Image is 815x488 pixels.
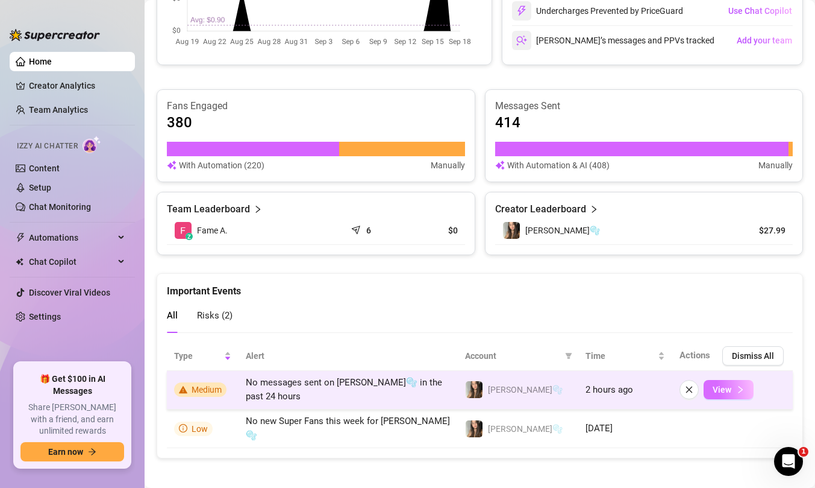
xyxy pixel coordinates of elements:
[175,222,192,239] img: Fame Agency
[488,424,563,434] span: [PERSON_NAME]🫧
[713,385,731,395] span: View
[466,420,482,437] img: Bella🫧
[16,258,23,266] img: Chat Copilot
[29,183,51,192] a: Setup
[167,113,192,132] article: 380
[516,35,527,46] img: svg%3e
[29,252,114,271] span: Chat Copilot
[495,202,586,217] article: Creator Leaderboard
[192,424,208,434] span: Low
[167,310,178,321] span: All
[48,447,83,457] span: Earn now
[351,223,363,235] span: send
[29,202,91,212] a: Chat Monitoring
[495,113,520,132] article: 414
[466,381,482,398] img: Bella🫧
[167,274,793,299] div: Important Events
[512,1,683,21] div: Undercharges Prevented by PriceGuard
[20,373,124,397] span: 🎁 Get $100 in AI Messages
[192,385,222,395] span: Medium
[239,341,458,371] th: Alert
[736,385,745,394] span: right
[20,442,124,461] button: Earn nowarrow-right
[722,346,784,366] button: Dismiss All
[10,29,100,41] img: logo-BBDzfeDw.svg
[704,380,754,399] button: View
[179,424,187,433] span: info-circle
[728,1,793,21] button: Use Chat Copilot
[679,350,710,361] span: Actions
[585,384,633,395] span: 2 hours ago
[179,385,187,394] span: warning
[197,310,233,321] span: Risks ( 2 )
[758,159,793,172] article: Manually
[495,159,505,172] img: svg%3e
[20,402,124,437] span: Share [PERSON_NAME] with a friend, and earn unlimited rewards
[563,347,575,365] span: filter
[465,349,560,363] span: Account
[83,136,101,153] img: AI Chatter
[246,377,442,402] span: No messages sent on [PERSON_NAME]🫧 in the past 24 hours
[774,447,803,476] iframe: Intercom live chat
[29,288,110,297] a: Discover Viral Videos
[731,224,785,236] article: $27.99
[507,159,610,172] article: With Automation & AI (408)
[413,224,458,236] article: $0
[728,6,792,16] span: Use Chat Copilot
[29,105,88,115] a: Team Analytics
[179,159,264,172] article: With Automation (220)
[590,202,598,217] span: right
[167,341,239,371] th: Type
[366,224,371,236] article: 6
[736,31,793,50] button: Add your team
[495,100,793,113] article: Messages Sent
[516,5,527,16] img: svg%3e
[29,57,52,66] a: Home
[167,202,250,217] article: Team Leaderboard
[29,228,114,247] span: Automations
[246,416,450,441] span: No new Super Fans this week for [PERSON_NAME]🫧
[732,351,774,361] span: Dismiss All
[578,341,672,371] th: Time
[799,447,808,457] span: 1
[431,159,465,172] article: Manually
[29,163,60,173] a: Content
[167,100,465,113] article: Fans Engaged
[585,349,655,363] span: Time
[525,226,600,235] span: [PERSON_NAME]🫧
[186,233,193,240] div: z
[254,202,262,217] span: right
[29,76,125,95] a: Creator Analytics
[167,159,176,172] img: svg%3e
[737,36,792,45] span: Add your team
[565,352,572,360] span: filter
[585,423,613,434] span: [DATE]
[512,31,714,50] div: [PERSON_NAME]’s messages and PPVs tracked
[17,141,78,152] span: Izzy AI Chatter
[488,385,563,395] span: [PERSON_NAME]🫧
[197,224,228,237] span: Fame A.
[88,448,96,456] span: arrow-right
[16,233,25,242] span: thunderbolt
[685,385,693,394] span: close
[503,222,520,239] img: Bella🫧
[174,349,222,363] span: Type
[29,312,61,322] a: Settings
